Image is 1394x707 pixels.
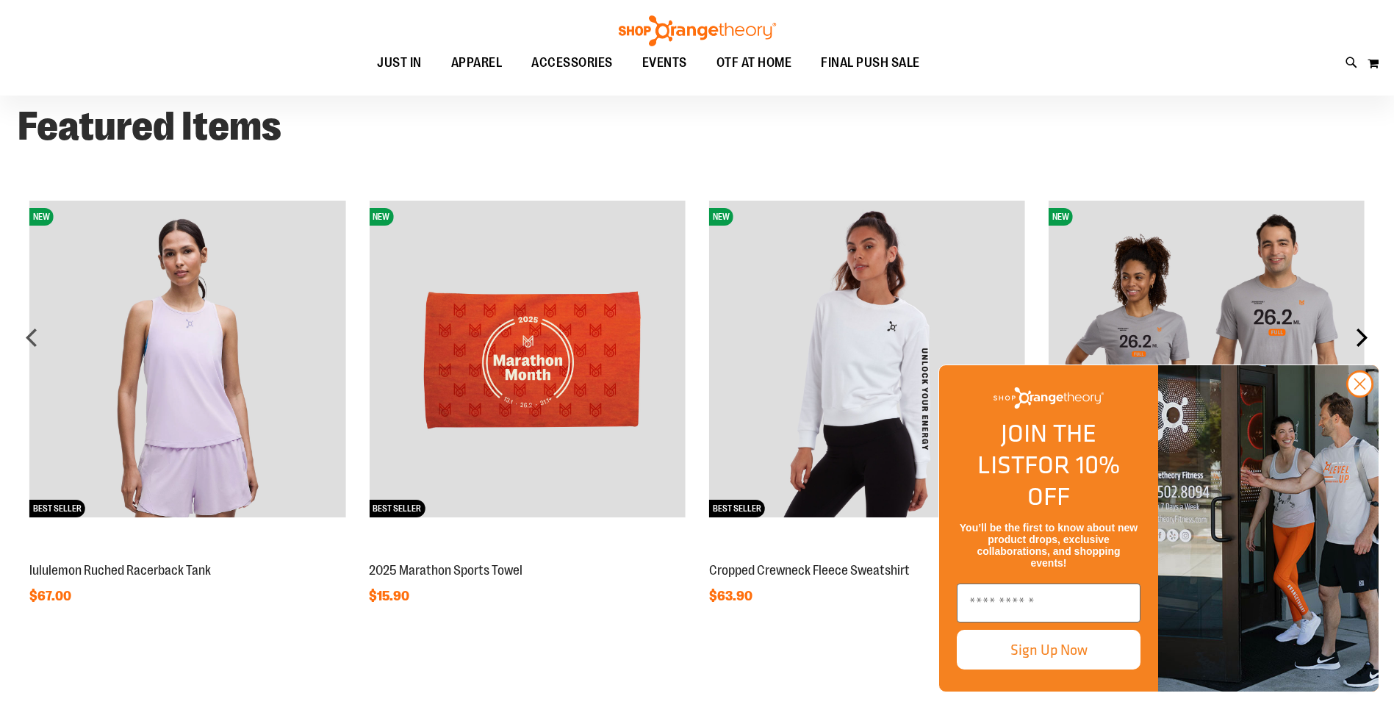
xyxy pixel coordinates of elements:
[369,201,685,517] img: 2025 Marathon Sports Towel
[977,414,1096,483] span: JOIN THE LIST
[29,201,345,517] img: lululemon Ruched Racerback Tank
[1024,446,1120,514] span: FOR 10% OFF
[1346,370,1373,398] button: Close dialog
[369,563,522,578] a: 2025 Marathon Sports Towel
[960,522,1138,569] span: You’ll be the first to know about new product drops, exclusive collaborations, and shopping events!
[362,46,436,80] a: JUST IN
[29,208,54,226] span: NEW
[702,46,807,80] a: OTF AT HOME
[617,15,778,46] img: Shop Orangetheory
[18,104,281,149] strong: Featured Items
[628,46,702,80] a: EVENTS
[821,46,920,79] span: FINAL PUSH SALE
[29,500,85,517] span: BEST SELLER
[642,46,687,79] span: EVENTS
[709,500,765,517] span: BEST SELLER
[957,630,1140,670] button: Sign Up Now
[18,323,47,352] div: prev
[806,46,935,80] a: FINAL PUSH SALE
[924,350,1394,707] div: FLYOUT Form
[369,589,412,603] span: $15.90
[1347,323,1376,352] div: next
[369,208,393,226] span: NEW
[369,500,425,517] span: BEST SELLER
[709,547,1025,559] a: Cropped Crewneck Fleece SweatshirtNEWBEST SELLER
[531,46,613,79] span: ACCESSORIES
[709,563,910,578] a: Cropped Crewneck Fleece Sweatshirt
[29,563,211,578] a: lululemon Ruched Racerback Tank
[451,46,503,79] span: APPAREL
[957,584,1140,622] input: Enter email
[377,46,422,79] span: JUST IN
[709,208,733,226] span: NEW
[709,201,1025,517] img: Cropped Crewneck Fleece Sweatshirt
[29,589,73,603] span: $67.00
[994,387,1104,409] img: Shop Orangetheory
[1049,201,1365,517] img: 2025 Marathon Unisex Distance Tee 26.2
[29,547,345,559] a: lululemon Ruched Racerback TankNEWBEST SELLER
[1158,365,1379,692] img: Shop Orangtheory
[709,589,755,603] span: $63.90
[1049,208,1073,226] span: NEW
[517,46,628,80] a: ACCESSORIES
[436,46,517,80] a: APPAREL
[716,46,792,79] span: OTF AT HOME
[369,547,685,559] a: 2025 Marathon Sports TowelNEWBEST SELLER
